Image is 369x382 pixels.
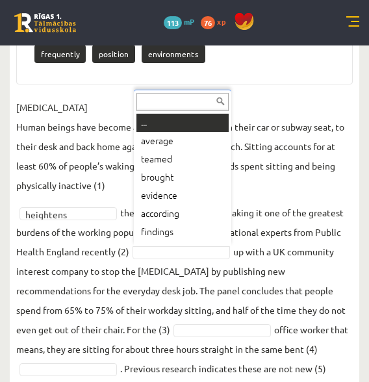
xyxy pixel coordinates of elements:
[136,150,229,168] div: teamed
[136,114,229,132] div: ...
[136,241,229,259] div: frequently
[136,186,229,205] div: evidence
[136,205,229,223] div: according
[136,223,229,241] div: findings
[136,132,229,150] div: average
[136,168,229,186] div: brought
